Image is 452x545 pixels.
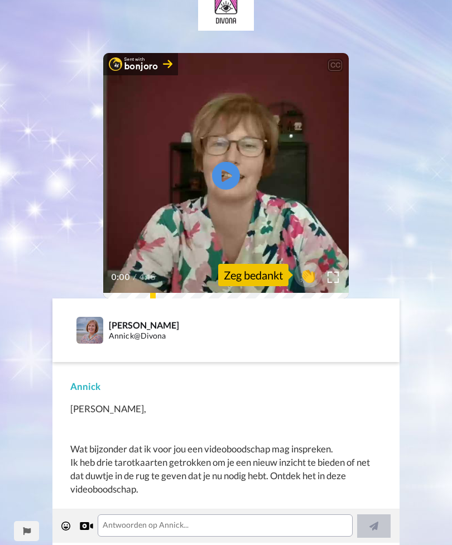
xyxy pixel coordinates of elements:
[294,266,322,284] span: 👏
[133,271,137,284] span: /
[124,62,158,71] div: bonjoro
[328,60,342,71] div: CC
[294,262,322,287] button: 👏
[76,317,103,344] img: Profile Image
[218,264,288,286] div: Zeg bedankt
[328,272,339,283] img: Full screen
[109,320,381,330] div: [PERSON_NAME]
[70,380,382,393] div: Annick
[80,519,93,533] div: Reply by Video
[139,271,158,284] span: 4:16
[109,331,381,341] div: Annick@Divona
[124,57,158,62] div: Sent with
[111,271,131,284] span: 0:00
[109,57,122,71] img: Bonjoro Logo
[103,53,178,75] a: Bonjoro LogoSent withbonjoro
